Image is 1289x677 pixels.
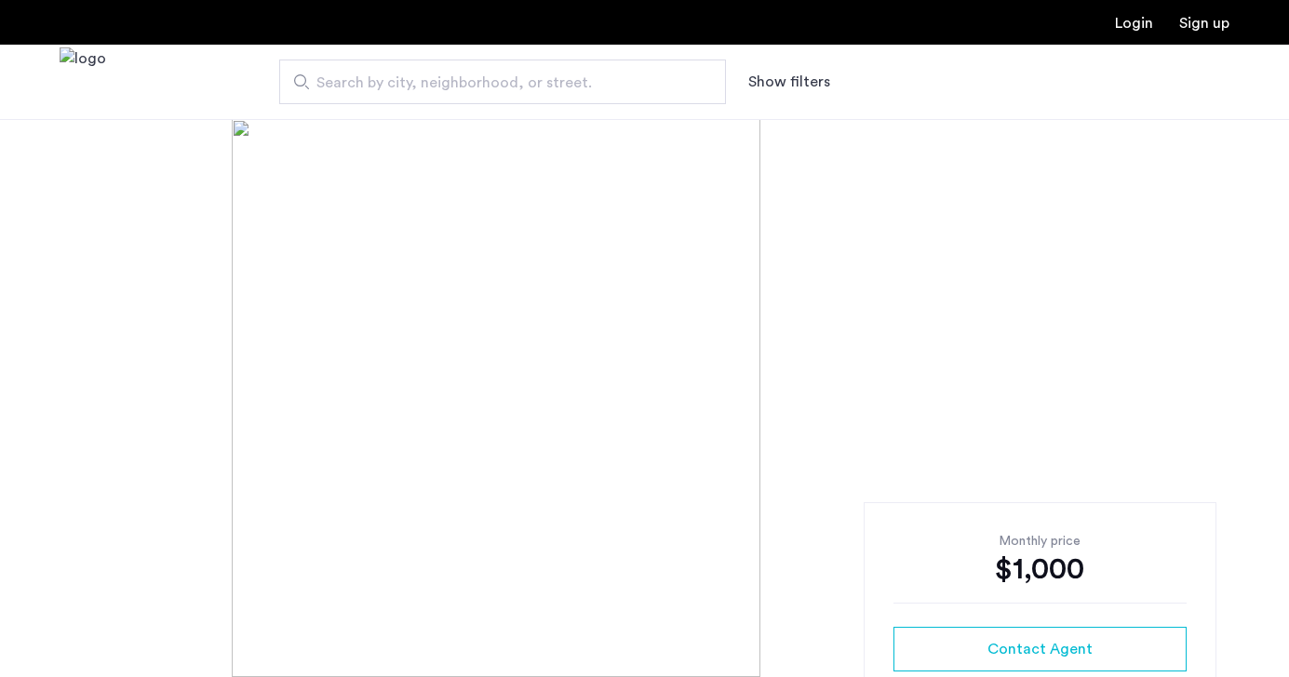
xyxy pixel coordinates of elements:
div: $1,000 [893,551,1187,588]
span: Contact Agent [987,638,1093,660]
button: Show or hide filters [748,71,830,93]
a: Registration [1179,16,1229,31]
div: Monthly price [893,532,1187,551]
a: Cazamio Logo [60,47,106,117]
input: Apartment Search [279,60,726,104]
button: button [893,627,1187,671]
img: logo [60,47,106,117]
span: Search by city, neighborhood, or street. [316,72,674,94]
img: [object%20Object] [232,119,1056,677]
a: Login [1115,16,1153,31]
